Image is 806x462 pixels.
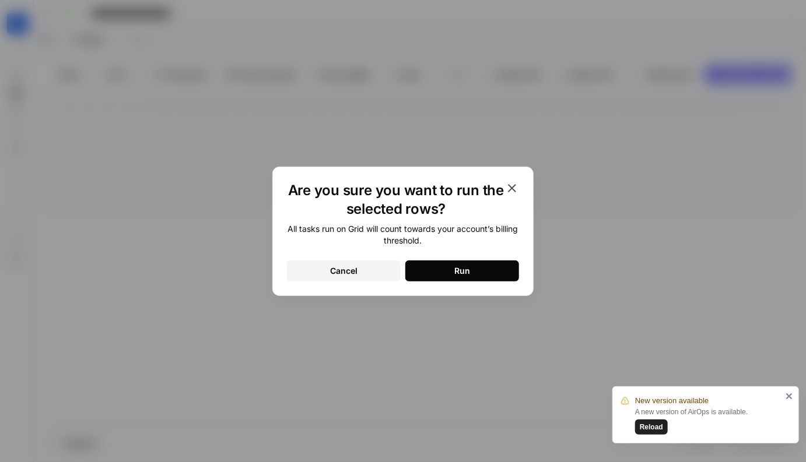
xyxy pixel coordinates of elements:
div: Cancel [330,265,358,277]
div: All tasks run on Grid will count towards your account’s billing threshold. [287,223,519,246]
h1: Are you sure you want to run the selected rows? [287,181,505,218]
div: A new version of AirOps is available. [635,407,782,435]
div: Run [454,265,470,277]
span: New version available [635,395,709,407]
button: close [786,392,794,401]
button: Cancel [287,260,401,281]
span: Reload [640,422,663,432]
button: Run [405,260,519,281]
